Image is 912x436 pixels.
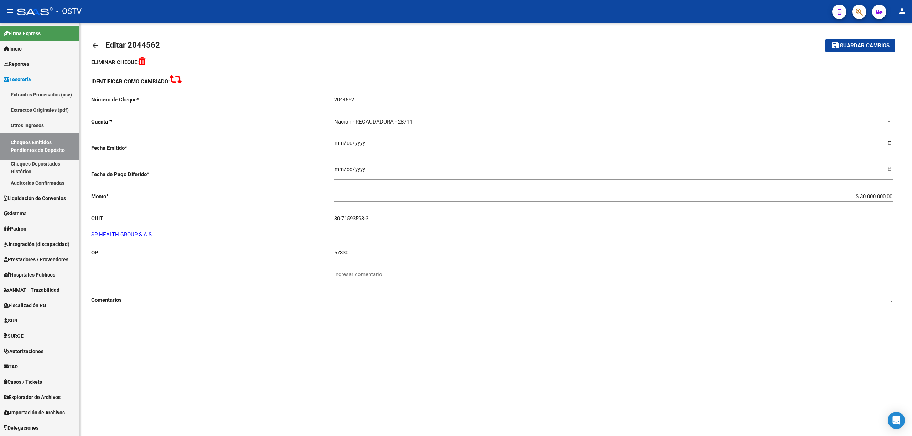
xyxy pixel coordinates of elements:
[4,30,41,37] span: Firma Express
[4,45,22,53] span: Inicio
[4,210,27,217] span: Sistema
[91,231,901,238] p: SP HEALTH GROUP S.A.S.
[4,409,65,416] span: Importación de Archivos
[56,4,82,19] span: - OSTV
[831,41,840,49] mat-icon: save
[840,43,890,49] span: Guardar cambios
[4,240,69,248] span: Integración (discapacidad)
[825,39,895,52] button: Guardar cambios
[91,249,334,257] p: OP
[4,256,68,263] span: Prestadores / Proveedores
[4,60,29,68] span: Reportes
[4,286,59,294] span: ANMAT - Trazabilidad
[4,347,43,355] span: Autorizaciones
[6,7,14,15] mat-icon: menu
[4,301,46,309] span: Fiscalización RG
[105,41,160,49] span: Editar 2044562
[4,363,18,371] span: TAD
[888,412,905,429] div: Open Intercom Messenger
[91,59,139,65] strong: ELIMINAR CHEQUE:
[91,96,334,104] p: Número de Cheque
[334,119,412,125] span: Nación - RECAUDADORA - 28714
[91,41,100,50] mat-icon: arrow_back
[4,75,31,83] span: Tesorería
[4,393,61,401] span: Explorador de Archivos
[91,193,334,200] p: Monto
[4,332,24,340] span: SURGE
[91,170,334,178] p: Fecha de Pago Diferido
[91,215,334,222] p: CUIT
[4,225,26,233] span: Padrón
[4,424,38,432] span: Delegaciones
[91,296,334,304] p: Comentarios
[4,317,17,325] span: SUR
[4,378,42,386] span: Casos / Tickets
[4,194,66,202] span: Liquidación de Convenios
[898,7,906,15] mat-icon: person
[4,271,55,279] span: Hospitales Públicos
[91,144,334,152] p: Fecha Emitido
[91,118,334,126] p: Cuenta *
[91,78,170,85] strong: IDENTIFICAR COMO CAMBIADO:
